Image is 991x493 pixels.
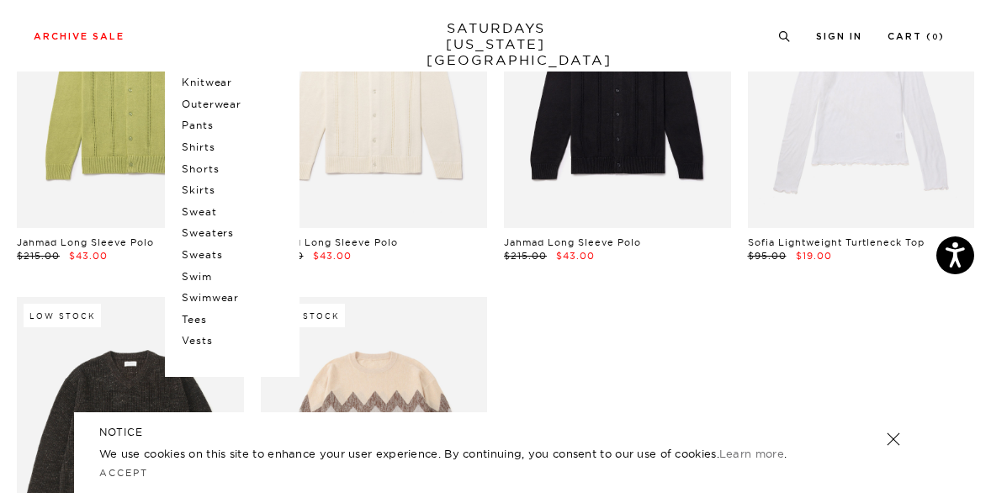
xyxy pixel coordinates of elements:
p: Sweat [182,201,283,223]
p: Knitwear [182,72,283,93]
p: Skirts [182,179,283,201]
p: Sweaters [182,222,283,244]
small: 0 [932,34,939,41]
span: $43.00 [313,250,352,262]
span: $43.00 [69,250,108,262]
span: $95.00 [748,250,787,262]
div: Low Stock [24,304,101,327]
a: Cart (0) [888,32,945,41]
span: $215.00 [504,250,547,262]
div: Low Stock [268,304,345,327]
p: Shirts [182,136,283,158]
p: Pants [182,114,283,136]
a: Archive Sale [34,32,125,41]
a: Jahmad Long Sleeve Polo [261,236,398,248]
p: Outerwear [182,93,283,115]
a: Accept [99,467,148,479]
span: $43.00 [556,250,595,262]
h5: NOTICE [99,425,892,440]
p: Sweats [182,244,283,266]
a: Learn more [719,447,784,460]
p: We use cookies on this site to enhance your user experience. By continuing, you consent to our us... [99,445,832,462]
span: $19.00 [796,250,832,262]
p: Vests [182,330,283,352]
a: Sign In [816,32,862,41]
a: Jahmad Long Sleeve Polo [504,236,641,248]
p: Tees [182,309,283,331]
p: Shorts [182,158,283,180]
p: Swimwear [182,287,283,309]
a: Jahmad Long Sleeve Polo [17,236,154,248]
a: SATURDAYS[US_STATE][GEOGRAPHIC_DATA] [427,20,565,68]
a: Sofia Lightweight Turtleneck Top [748,236,925,248]
span: $215.00 [17,250,60,262]
span: $215.00 [261,250,304,262]
p: Swim [182,266,283,288]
